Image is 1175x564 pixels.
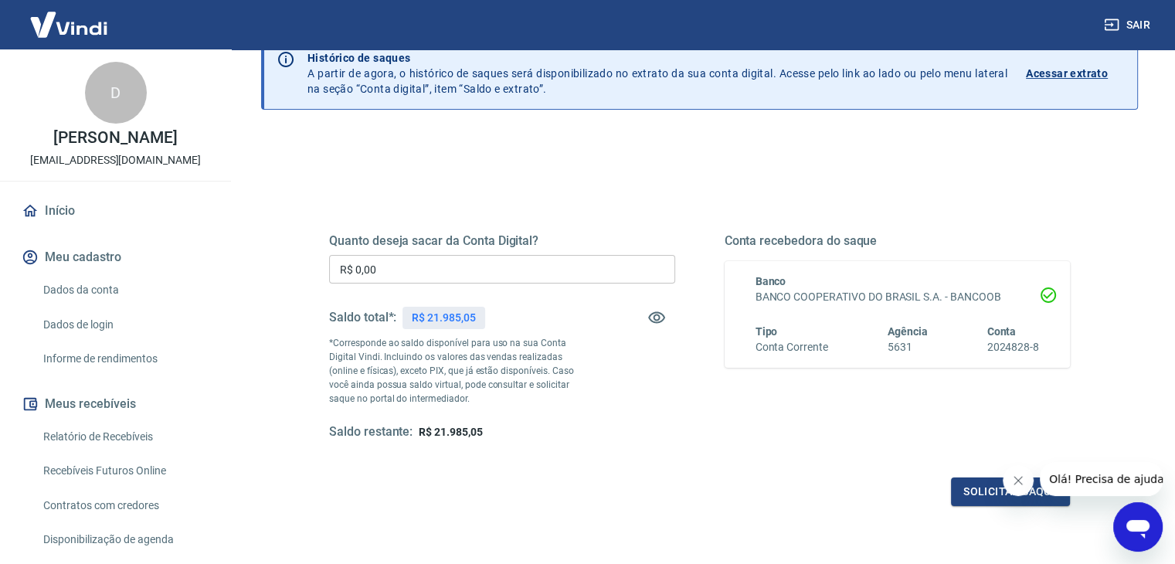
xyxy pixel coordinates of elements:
a: Disponibilização de agenda [37,524,212,556]
h6: 2024828-8 [987,339,1039,355]
h5: Saldo total*: [329,310,396,325]
h5: Saldo restante: [329,424,413,440]
p: Histórico de saques [307,50,1007,66]
a: Acessar extrato [1026,50,1125,97]
iframe: Botão para abrir a janela de mensagens [1113,502,1163,552]
button: Solicitar saque [951,477,1070,506]
p: R$ 21.985,05 [412,310,475,326]
p: *Corresponde ao saldo disponível para uso na sua Conta Digital Vindi. Incluindo os valores das ve... [329,336,589,406]
span: Conta [987,325,1016,338]
p: Acessar extrato [1026,66,1108,81]
h6: BANCO COOPERATIVO DO BRASIL S.A. - BANCOOB [756,289,1040,305]
iframe: Mensagem da empresa [1040,462,1163,496]
h6: 5631 [888,339,928,355]
button: Sair [1101,11,1156,39]
a: Relatório de Recebíveis [37,421,212,453]
h5: Quanto deseja sacar da Conta Digital? [329,233,675,249]
img: Vindi [19,1,119,48]
span: Olá! Precisa de ajuda? [9,11,130,23]
p: A partir de agora, o histórico de saques será disponibilizado no extrato da sua conta digital. Ac... [307,50,1007,97]
a: Início [19,194,212,228]
span: Agência [888,325,928,338]
a: Recebíveis Futuros Online [37,455,212,487]
span: Tipo [756,325,778,338]
a: Contratos com credores [37,490,212,522]
h5: Conta recebedora do saque [725,233,1071,249]
p: [EMAIL_ADDRESS][DOMAIN_NAME] [30,152,201,168]
div: D [85,62,147,124]
h6: Conta Corrente [756,339,828,355]
a: Informe de rendimentos [37,343,212,375]
button: Meu cadastro [19,240,212,274]
a: Dados da conta [37,274,212,306]
button: Meus recebíveis [19,387,212,421]
p: [PERSON_NAME] [53,130,177,146]
iframe: Fechar mensagem [1003,465,1034,496]
span: R$ 21.985,05 [419,426,482,438]
span: Banco [756,275,786,287]
a: Dados de login [37,309,212,341]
